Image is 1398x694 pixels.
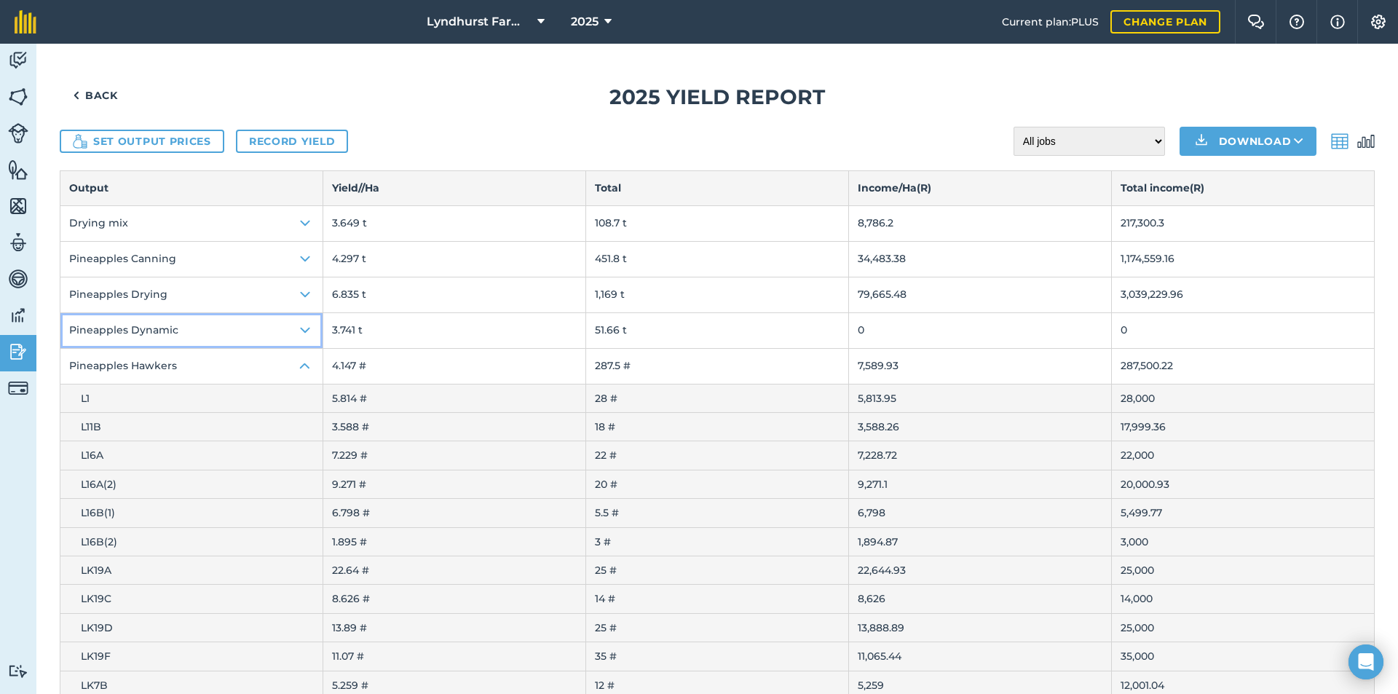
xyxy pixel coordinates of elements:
[1247,15,1265,29] img: Two speech bubbles overlapping with the left bubble in the forefront
[323,384,586,412] td: 5.814 #
[323,205,586,241] td: 3.649 t
[1112,384,1375,412] td: 28,000
[8,268,28,290] img: svg+xml;base64,PD94bWwgdmVyc2lvbj0iMS4wIiBlbmNvZGluZz0idXRmLTgiPz4KPCEtLSBHZW5lcmF0b3I6IEFkb2JlIE...
[73,87,79,104] img: svg+xml;base64,PHN2ZyB4bWxucz0iaHR0cDovL3d3dy53My5vcmcvMjAwMC9zdmciIHdpZHRoPSI5IiBoZWlnaHQ9IjI0Ii...
[8,195,28,217] img: svg+xml;base64,PHN2ZyB4bWxucz0iaHR0cDovL3d3dy53My5vcmcvMjAwMC9zdmciIHdpZHRoPSI1NiIgaGVpZ2h0PSI2MC...
[60,81,131,110] a: Back
[1112,642,1375,671] td: 35,000
[8,664,28,678] img: svg+xml;base64,PD94bWwgdmVyc2lvbj0iMS4wIiBlbmNvZGluZz0idXRmLTgiPz4KPCEtLSBHZW5lcmF0b3I6IEFkb2JlIE...
[1348,644,1383,679] div: Open Intercom Messenger
[296,215,314,232] img: Icon representing open state
[8,304,28,326] img: svg+xml;base64,PD94bWwgdmVyc2lvbj0iMS4wIiBlbmNvZGluZz0idXRmLTgiPz4KPCEtLSBHZW5lcmF0b3I6IEFkb2JlIE...
[60,349,323,384] button: Pineapples Hawkers
[849,205,1112,241] td: 8,786.2
[8,123,28,143] img: svg+xml;base64,PD94bWwgdmVyc2lvbj0iMS4wIiBlbmNvZGluZz0idXRmLTgiPz4KPCEtLSBHZW5lcmF0b3I6IEFkb2JlIE...
[81,679,108,692] span: LK7B
[323,348,586,384] td: 4.147 #
[1110,10,1220,33] a: Change plan
[323,241,586,277] td: 4.297 t
[1112,171,1375,205] th: Total income ( R )
[1331,133,1348,150] img: svg+xml;base64,PD94bWwgdmVyc2lvbj0iMS4wIiBlbmNvZGluZz0idXRmLTgiPz4KPCEtLSBHZW5lcmF0b3I6IEFkb2JlIE...
[586,277,849,312] td: 1,169 t
[60,313,323,348] button: Pineapples Dynamic
[60,277,323,312] button: Pineapples Drying
[849,348,1112,384] td: 7,589.93
[1357,133,1375,150] img: svg+xml;base64,PD94bWwgdmVyc2lvbj0iMS4wIiBlbmNvZGluZz0idXRmLTgiPz4KPCEtLSBHZW5lcmF0b3I6IEFkb2JlIE...
[427,13,532,31] span: Lyndhurst Farming
[236,130,348,153] a: Record yield
[323,171,586,205] th: Yield/ / Ha
[1193,133,1210,150] img: Download icon
[323,613,586,642] td: 13.89 #
[849,312,1112,348] td: 0
[849,527,1112,556] td: 1,894.87
[296,286,314,304] img: Icon representing open state
[81,535,117,548] span: L16B(2)
[586,384,849,412] td: 28 #
[586,470,849,498] td: 20 #
[323,556,586,585] td: 22.64 #
[1112,312,1375,348] td: 0
[296,322,314,339] img: Icon representing open state
[60,171,323,205] th: Output
[81,392,90,405] span: L1
[1112,527,1375,556] td: 3,000
[15,10,36,33] img: fieldmargin Logo
[8,86,28,108] img: svg+xml;base64,PHN2ZyB4bWxucz0iaHR0cDovL3d3dy53My5vcmcvMjAwMC9zdmciIHdpZHRoPSI1NiIgaGVpZ2h0PSI2MC...
[849,585,1112,613] td: 8,626
[81,420,101,433] span: L11B
[1112,470,1375,498] td: 20,000.93
[8,159,28,181] img: svg+xml;base64,PHN2ZyB4bWxucz0iaHR0cDovL3d3dy53My5vcmcvMjAwMC9zdmciIHdpZHRoPSI1NiIgaGVpZ2h0PSI2MC...
[586,527,849,556] td: 3 #
[586,613,849,642] td: 25 #
[1112,556,1375,585] td: 25,000
[849,613,1112,642] td: 13,888.89
[1112,277,1375,312] td: 3,039,229.96
[586,312,849,348] td: 51.66 t
[849,384,1112,412] td: 5,813.95
[1288,15,1306,29] img: A question mark icon
[849,499,1112,527] td: 6,798
[1112,441,1375,470] td: 22,000
[73,134,87,149] img: Icon showing money bag and coins
[81,621,113,634] span: LK19D
[586,171,849,205] th: Total
[1330,13,1345,31] img: svg+xml;base64,PHN2ZyB4bWxucz0iaHR0cDovL3d3dy53My5vcmcvMjAwMC9zdmciIHdpZHRoPSIxNyIgaGVpZ2h0PSIxNy...
[1112,613,1375,642] td: 25,000
[586,556,849,585] td: 25 #
[60,130,224,153] button: Set output prices
[1112,348,1375,384] td: 287,500.22
[571,13,599,31] span: 2025
[81,564,111,577] span: LK19A
[849,241,1112,277] td: 34,483.38
[586,585,849,613] td: 14 #
[586,413,849,441] td: 18 #
[60,81,1375,114] h1: 2025 Yield report
[323,585,586,613] td: 8.626 #
[586,642,849,671] td: 35 #
[81,592,111,605] span: LK19C
[323,499,586,527] td: 6.798 #
[8,50,28,71] img: svg+xml;base64,PD94bWwgdmVyc2lvbj0iMS4wIiBlbmNvZGluZz0idXRmLTgiPz4KPCEtLSBHZW5lcmF0b3I6IEFkb2JlIE...
[849,171,1112,205] th: Income / Ha ( R )
[1180,127,1316,156] button: Download
[8,341,28,363] img: svg+xml;base64,PD94bWwgdmVyc2lvbj0iMS4wIiBlbmNvZGluZz0idXRmLTgiPz4KPCEtLSBHZW5lcmF0b3I6IEFkb2JlIE...
[1112,499,1375,527] td: 5,499.77
[323,413,586,441] td: 3.588 #
[586,241,849,277] td: 451.8 t
[586,499,849,527] td: 5.5 #
[323,312,586,348] td: 3.741 t
[323,441,586,470] td: 7.229 #
[81,478,116,491] span: L16A(2)
[586,348,849,384] td: 287.5 #
[849,441,1112,470] td: 7,228.72
[1112,205,1375,241] td: 217,300.3
[1002,14,1099,30] span: Current plan : PLUS
[1112,241,1375,277] td: 1,174,559.16
[1370,15,1387,29] img: A cog icon
[849,470,1112,498] td: 9,271.1
[323,642,586,671] td: 11.07 #
[81,506,115,519] span: L16B(1)
[849,642,1112,671] td: 11,065.44
[323,470,586,498] td: 9.271 #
